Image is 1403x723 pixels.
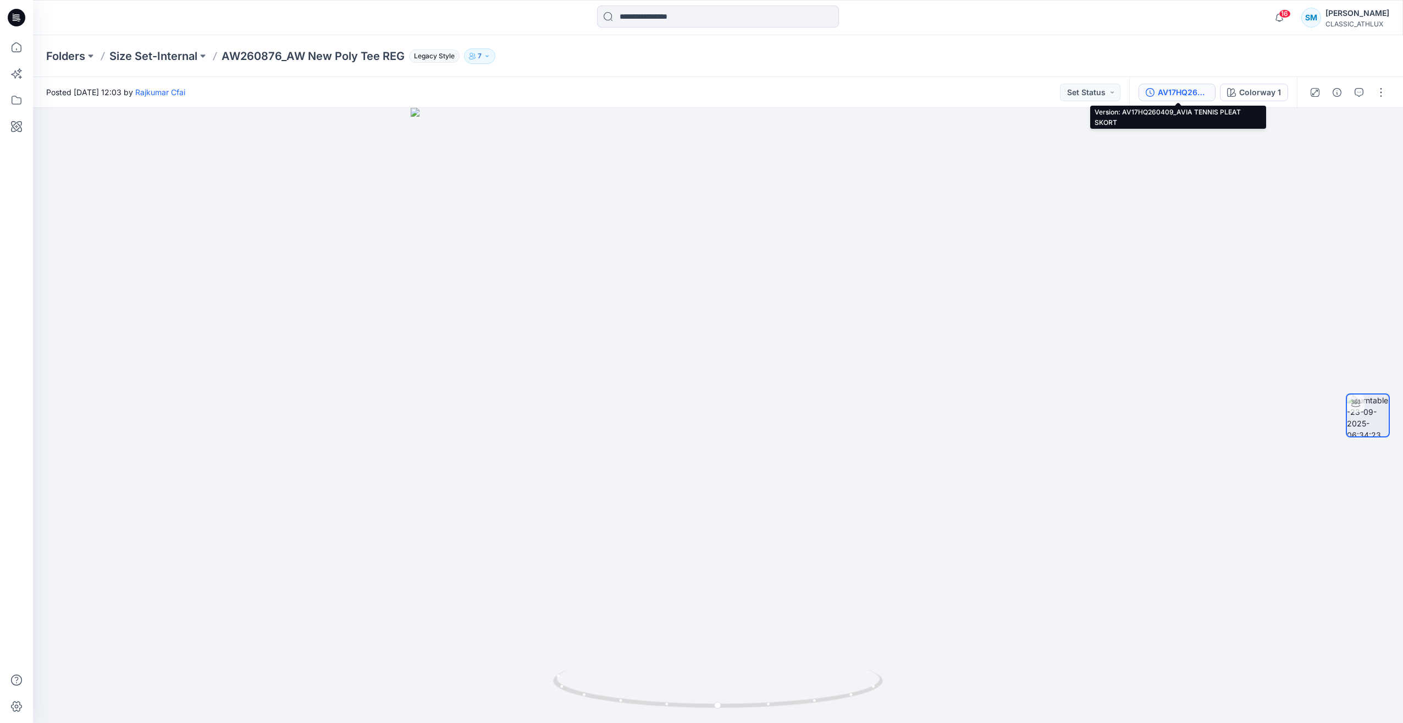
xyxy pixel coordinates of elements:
[222,48,405,64] p: AW260876_AW New Poly Tee REG
[1328,84,1346,101] button: Details
[46,48,85,64] a: Folders
[1301,8,1321,28] div: SM
[464,48,495,64] button: 7
[478,50,482,62] p: 7
[1279,9,1291,18] span: 16
[1139,84,1216,101] button: AV17HQ260409_AVIA TENNIS PLEAT SKORT
[405,48,460,64] button: Legacy Style
[1325,7,1389,20] div: [PERSON_NAME]
[1325,20,1389,28] div: CLASSIC_ATHLUX
[1239,86,1281,98] div: Colorway 1
[1347,395,1389,436] img: turntable-23-09-2025-06:34:23
[1220,84,1288,101] button: Colorway 1
[46,86,185,98] span: Posted [DATE] 12:03 by
[109,48,197,64] a: Size Set-Internal
[409,50,460,63] span: Legacy Style
[1158,86,1208,98] div: AV17HQ260409_AVIA TENNIS PLEAT SKORT
[135,87,185,97] a: Rajkumar Cfai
